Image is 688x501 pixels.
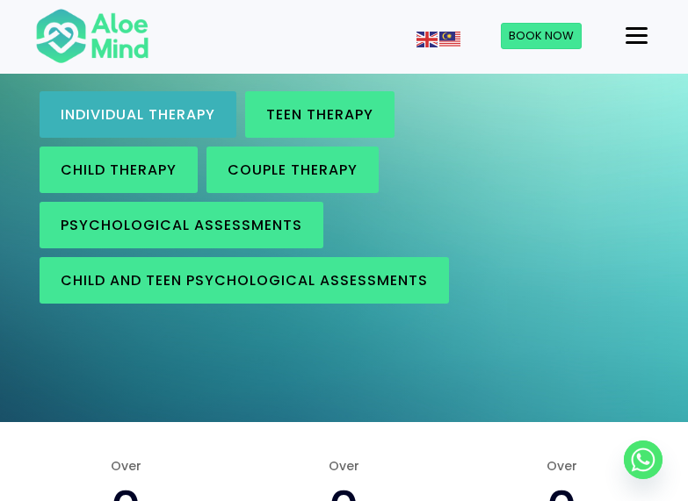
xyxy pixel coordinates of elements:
[439,32,460,47] img: ms
[266,104,373,125] span: Teen Therapy
[61,160,177,180] span: Child Therapy
[416,29,439,47] a: English
[501,23,582,49] a: Book Now
[40,91,236,138] a: Individual therapy
[245,91,395,138] a: Teen Therapy
[40,257,449,304] a: Child and Teen Psychological assessments
[40,147,198,193] a: Child Therapy
[509,27,574,44] span: Book Now
[624,440,663,479] a: Whatsapp
[439,29,462,47] a: Malay
[228,160,358,180] span: Couple therapy
[619,21,655,51] button: Menu
[61,104,215,125] span: Individual therapy
[40,202,323,248] a: Psychological assessments
[416,32,438,47] img: en
[35,7,149,65] img: Aloe mind Logo
[35,457,218,475] span: Over
[61,215,302,235] span: Psychological assessments
[206,147,379,193] a: Couple therapy
[470,457,653,475] span: Over
[253,457,436,475] span: Over
[61,270,428,290] span: Child and Teen Psychological assessments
